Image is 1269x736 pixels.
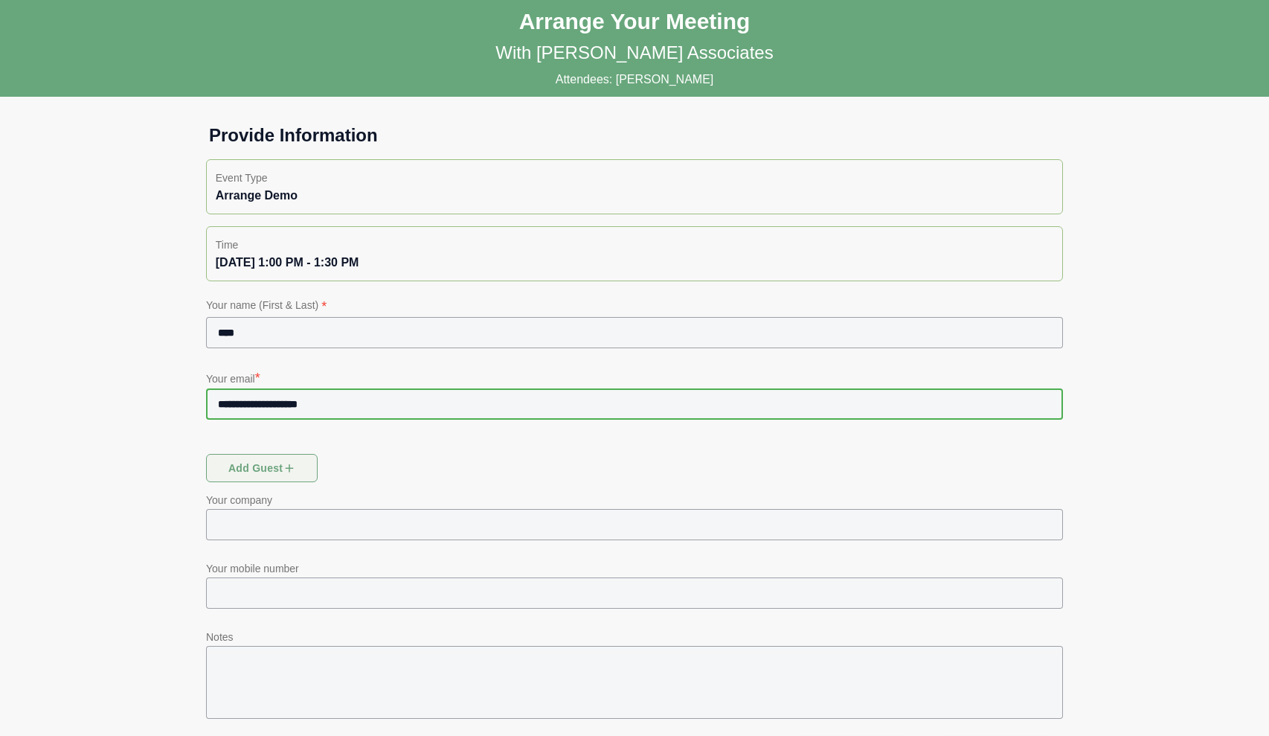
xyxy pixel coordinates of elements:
p: Your company [206,491,1063,509]
p: Your name (First & Last) [206,296,1063,317]
p: With [PERSON_NAME] Associates [495,41,773,65]
p: Your email [206,368,1063,388]
div: [DATE] 1:00 PM - 1:30 PM [216,254,1053,272]
button: Add guest [206,454,318,482]
p: Your mobile number [206,560,1063,577]
p: Attendees: [PERSON_NAME] [556,71,714,89]
span: Add guest [228,454,297,482]
p: Time [216,236,1053,254]
div: Arrange Demo [216,187,1053,205]
h1: Provide Information [197,124,1072,147]
p: Event Type [216,169,1053,187]
h1: Arrange Your Meeting [519,8,751,35]
p: Notes [206,628,1063,646]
